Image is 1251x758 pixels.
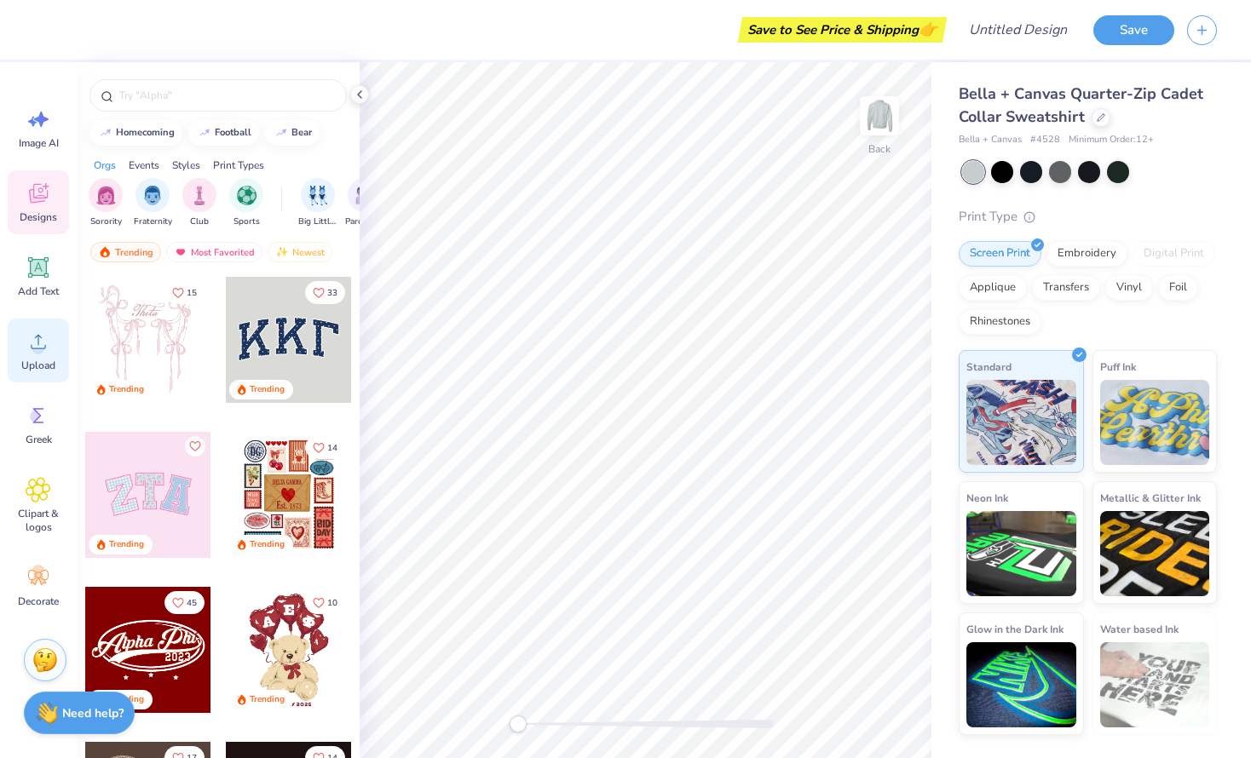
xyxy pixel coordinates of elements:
div: Trending [109,383,144,396]
div: filter for Sports [229,178,263,228]
div: Trending [109,538,144,551]
button: homecoming [89,120,182,146]
div: filter for Club [182,178,216,228]
img: Glow in the Dark Ink [966,642,1076,727]
span: Glow in the Dark Ink [966,620,1064,638]
img: Sports Image [237,186,257,205]
span: Big Little Reveal [298,215,337,228]
div: Applique [959,275,1027,301]
span: Greek [26,433,52,446]
button: Like [164,591,205,614]
span: Add Text [18,284,59,298]
img: Metallic & Glitter Ink [1100,511,1210,596]
img: Club Image [190,186,209,205]
div: Events [129,158,159,173]
img: Standard [966,380,1076,465]
span: Clipart & logos [10,507,66,534]
button: filter button [89,178,123,228]
span: Decorate [18,594,59,608]
span: 45 [187,599,197,607]
img: trending.gif [98,246,112,258]
div: Vinyl [1105,275,1153,301]
button: Like [305,591,345,614]
span: Puff Ink [1100,358,1136,376]
img: Neon Ink [966,511,1076,596]
div: football [215,128,251,137]
button: Like [185,436,205,457]
div: filter for Parent's Weekend [345,178,384,228]
div: Save to See Price & Shipping [742,17,943,43]
div: Transfers [1032,275,1100,301]
img: trend_line.gif [99,128,112,138]
div: Print Types [213,158,264,173]
div: filter for Fraternity [134,178,172,228]
img: trend_line.gif [198,128,211,138]
div: filter for Sorority [89,178,123,228]
span: Neon Ink [966,489,1008,507]
span: Designs [20,210,57,224]
button: filter button [134,178,172,228]
span: Image AI [19,136,59,150]
strong: Need help? [62,705,124,721]
img: Big Little Reveal Image [308,186,327,205]
span: Minimum Order: 12 + [1069,133,1154,147]
span: Metallic & Glitter Ink [1100,489,1201,507]
button: Save [1093,15,1174,45]
img: Parent's Weekend Image [355,186,375,205]
button: filter button [298,178,337,228]
button: Like [305,436,345,459]
span: Upload [21,359,55,372]
span: Club [190,215,209,228]
span: Sports [233,215,260,228]
div: Trending [250,383,285,396]
button: football [188,120,259,146]
span: Bella + Canvas Quarter-Zip Cadet Collar Sweatshirt [959,83,1203,127]
div: Styles [172,158,200,173]
span: 10 [327,599,337,607]
div: Newest [268,242,332,262]
img: Back [862,99,896,133]
img: trend_line.gif [274,128,288,138]
span: Water based Ink [1100,620,1179,638]
button: filter button [345,178,384,228]
div: Orgs [94,158,116,173]
button: filter button [182,178,216,228]
div: Print Type [959,207,1217,227]
span: 33 [327,289,337,297]
button: Like [305,281,345,304]
div: Back [868,141,891,157]
div: Rhinestones [959,309,1041,335]
div: bear [291,128,312,137]
input: Untitled Design [955,13,1081,47]
div: Trending [90,242,161,262]
div: filter for Big Little Reveal [298,178,337,228]
img: Sorority Image [96,186,116,205]
span: Sorority [90,215,122,228]
span: Bella + Canvas [959,133,1022,147]
div: Accessibility label [510,715,527,732]
button: filter button [229,178,263,228]
button: bear [265,120,320,146]
img: Water based Ink [1100,642,1210,727]
div: Most Favorited [166,242,262,262]
img: most_fav.gif [174,246,187,258]
input: Try "Alpha" [118,87,336,104]
img: Puff Ink [1100,380,1210,465]
div: Digital Print [1133,241,1215,267]
img: Fraternity Image [143,186,162,205]
div: Screen Print [959,241,1041,267]
span: # 4528 [1030,133,1060,147]
div: Foil [1158,275,1198,301]
span: Parent's Weekend [345,215,384,228]
div: Trending [250,693,285,706]
div: homecoming [116,128,175,137]
span: 14 [327,444,337,452]
img: newest.gif [275,246,289,258]
div: Embroidery [1046,241,1127,267]
span: Fraternity [134,215,172,228]
div: Trending [250,538,285,551]
span: Standard [966,358,1012,376]
button: Like [164,281,205,304]
span: 15 [187,289,197,297]
span: 👉 [919,19,937,39]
